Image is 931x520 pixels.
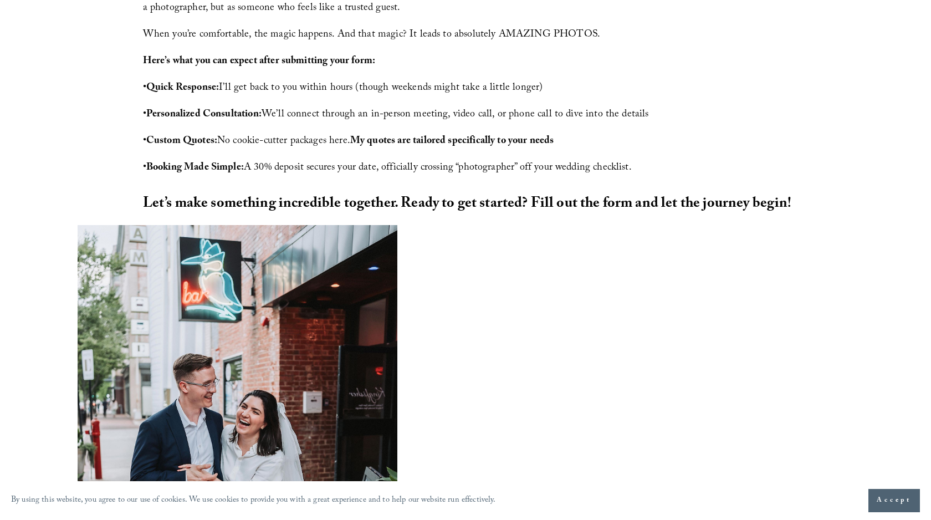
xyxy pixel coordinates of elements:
p: By using this website, you agree to our use of cookies. We use cookies to provide you with a grea... [11,493,496,509]
strong: Custom Quotes: [146,133,217,150]
strong: Let’s make something incredible together. Ready to get started? Fill out the form and let the jou... [143,192,792,217]
button: Accept [868,489,920,512]
strong: Booking Made Simple: [146,160,244,177]
span: When you’re comfortable, the magic happens. And that magic? It leads to absolutely AMAZING PHOTOS. [143,27,600,44]
strong: My quotes are tailored specifically to your needs [350,133,554,150]
span: Accept [877,495,912,506]
span: • A 30% deposit secures your date, officially crossing “photographer” off your wedding checklist. [143,160,632,177]
span: • We’ll connect through an in-person meeting, video call, or phone call to dive into the details [143,106,649,124]
span: • No cookie-cutter packages here. [143,133,554,150]
strong: Here’s what you can expect after submitting your form: [143,53,375,70]
strong: Quick Response: [146,80,219,97]
strong: Personalized Consultation: [146,106,262,124]
span: • I’ll get back to you within hours (though weekends might take a little longer) [143,80,543,97]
